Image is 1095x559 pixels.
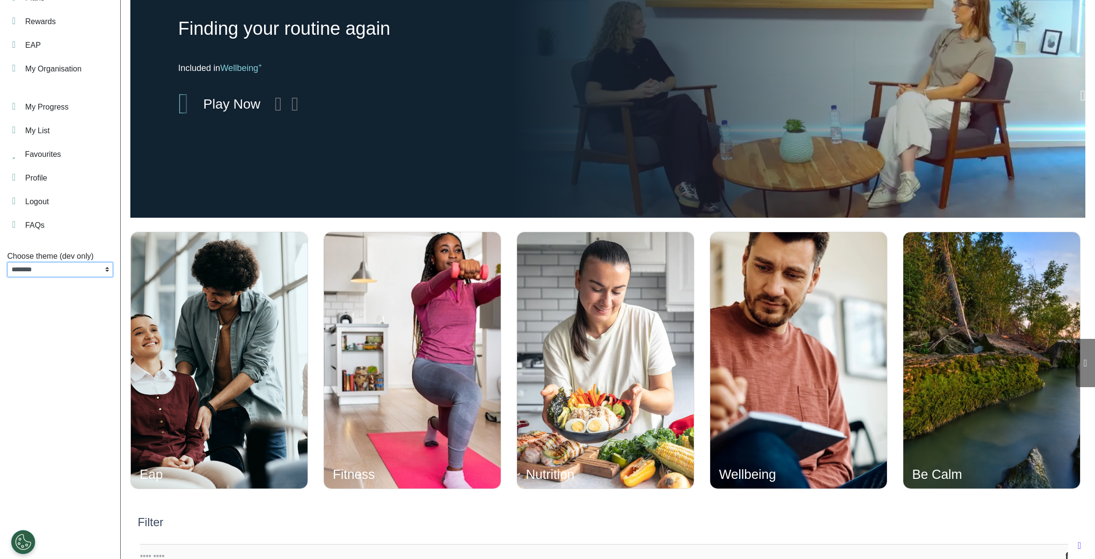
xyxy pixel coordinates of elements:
div: My Organisation [25,63,82,75]
div: Favourites [25,149,61,160]
div: Profile [25,172,47,184]
div: My List [25,125,50,137]
div: Choose theme (dev only) [7,251,113,262]
h2: Filter [138,516,163,530]
div: Wellbeing [719,468,842,481]
div: Nutrition [526,468,649,481]
div: Rewards [25,16,56,28]
span: Wellbeing [220,63,262,73]
div: Finding your routine again [178,15,703,42]
div: Logout [25,196,49,208]
div: Fitness [333,468,456,481]
sup: + [258,62,262,69]
div: Play Now [203,94,260,114]
div: Eap [140,468,263,481]
div: EAP [25,40,41,51]
div: Included in [178,62,703,75]
div: Be Calm [912,468,1036,481]
button: Open Preferences [11,530,35,554]
div: My Progress [25,101,69,113]
div: FAQs [25,220,44,231]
